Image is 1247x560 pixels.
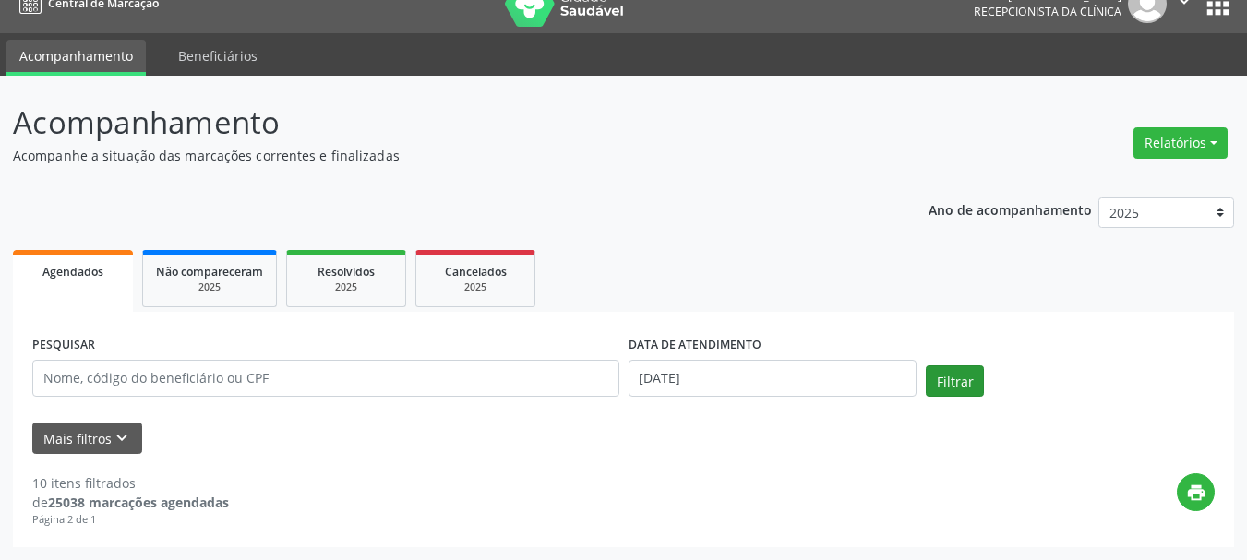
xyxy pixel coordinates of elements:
[926,365,984,397] button: Filtrar
[300,280,392,294] div: 2025
[165,40,270,72] a: Beneficiários
[929,197,1092,220] p: Ano de acompanhamento
[32,473,229,493] div: 10 itens filtrados
[1177,473,1215,511] button: print
[32,512,229,528] div: Página 2 de 1
[48,494,229,511] strong: 25038 marcações agendadas
[1133,127,1228,159] button: Relatórios
[429,280,522,294] div: 2025
[13,146,868,165] p: Acompanhe a situação das marcações correntes e finalizadas
[13,100,868,146] p: Acompanhamento
[156,264,263,280] span: Não compareceram
[32,331,95,360] label: PESQUISAR
[445,264,507,280] span: Cancelados
[318,264,375,280] span: Resolvidos
[1186,483,1206,503] i: print
[629,331,761,360] label: DATA DE ATENDIMENTO
[629,360,917,397] input: Selecione um intervalo
[32,360,619,397] input: Nome, código do beneficiário ou CPF
[112,428,132,448] i: keyboard_arrow_down
[32,493,229,512] div: de
[6,40,146,76] a: Acompanhamento
[42,264,103,280] span: Agendados
[32,423,142,455] button: Mais filtroskeyboard_arrow_down
[156,280,263,294] div: 2025
[974,4,1121,19] span: Recepcionista da clínica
